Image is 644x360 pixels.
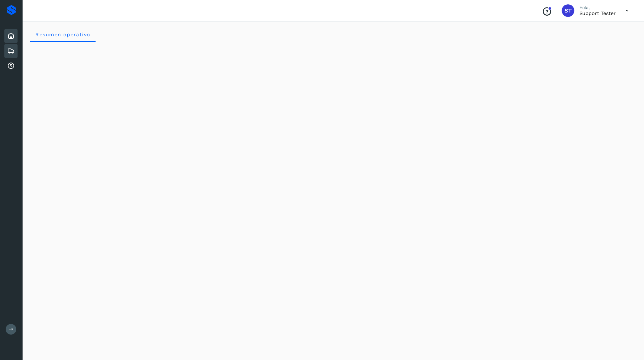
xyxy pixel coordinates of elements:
div: Inicio [4,29,18,43]
div: Cuentas por cobrar [4,59,18,73]
div: Embarques [4,44,18,58]
p: Support Tester [579,10,616,16]
span: Resumen operativo [35,32,91,38]
p: Hola, [579,5,616,10]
